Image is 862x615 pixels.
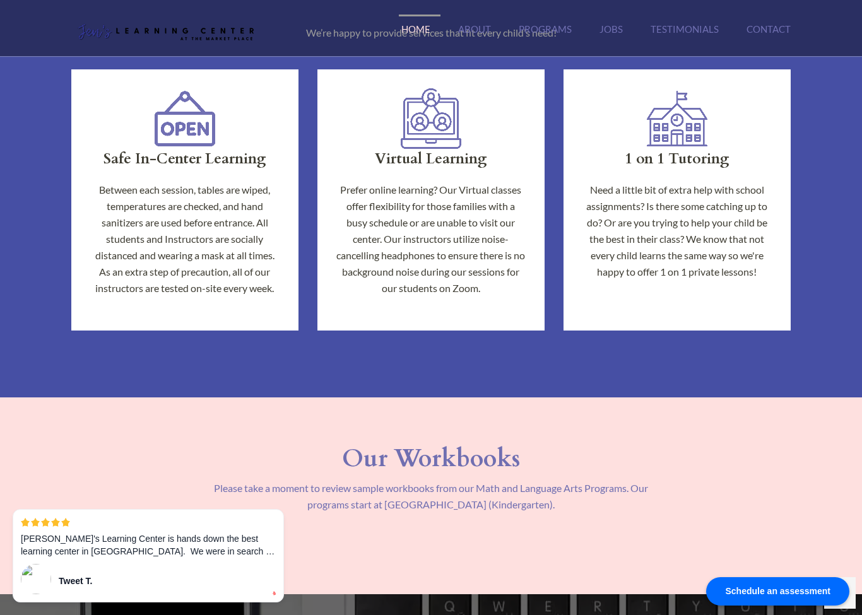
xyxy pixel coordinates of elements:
[59,575,257,587] div: Tweet T.
[336,150,526,167] h3: Virtual Learning
[90,150,280,167] h3: Safe In-Center Learning
[21,564,51,594] img: 60s.jpg
[599,23,623,50] a: Jobs
[90,182,280,296] p: Between each session, tables are wiped, temperatures are checked, and hand sanitizers are used be...
[155,88,215,149] img: https://jenslearningcenter.com/wp-content/uploads/2021/04/open-96.png
[458,23,491,50] a: About
[706,577,849,606] div: Schedule an assessment
[336,182,526,296] p: Prefer online learning? Our Virtual classes offer flexibility for those families with a busy sche...
[582,150,772,167] h3: 1 on 1 Tutoring
[71,14,261,52] img: Jen's Learning Center Logo Transparent
[582,182,772,280] p: Need a little bit of extra help with school assignments? Is there some catching up to do? Or are ...
[747,23,791,50] a: Contact
[519,23,572,50] a: Programs
[651,23,719,50] a: Testimonials
[213,480,649,513] p: Please take a moment to review sample workbooks from our Math and Language Arts Programs. Our pro...
[21,532,276,558] p: [PERSON_NAME]'s Learning Center is hands down the best learning center in [GEOGRAPHIC_DATA]. We w...
[401,88,461,149] img: https://jenslearningcenter.com/wp-content/uploads/2021/04/virtual-96.png
[647,88,707,149] img: https://jenslearningcenter.com/wp-content/uploads/2021/04/school-96.png
[401,23,430,50] a: Home
[213,445,649,472] h2: Our Workbooks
